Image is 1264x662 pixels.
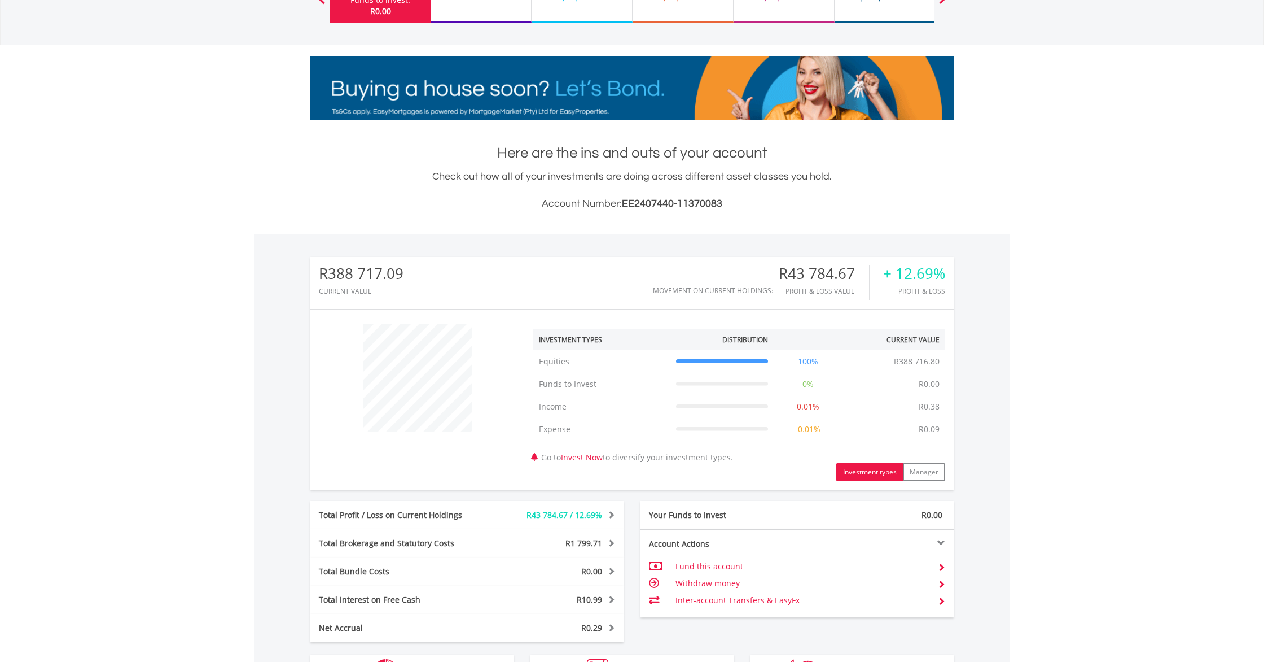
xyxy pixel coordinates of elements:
[561,452,603,463] a: Invest Now
[533,350,670,373] td: Equities
[640,509,797,521] div: Your Funds to Invest
[526,509,602,520] span: R43 784.67 / 12.69%
[565,538,602,548] span: R1 799.71
[836,463,903,481] button: Investment types
[842,329,945,350] th: Current Value
[622,198,722,209] span: EE2407440-11370083
[722,335,768,345] div: Distribution
[533,395,670,418] td: Income
[525,318,954,481] div: Go to to diversify your investment types.
[319,288,403,295] div: CURRENT VALUE
[888,350,945,373] td: R388 716.80
[640,538,797,550] div: Account Actions
[774,373,842,395] td: 0%
[675,575,929,592] td: Withdraw money
[319,265,403,282] div: R388 717.09
[675,592,929,609] td: Inter-account Transfers & EasyFx
[653,287,773,294] div: Movement on Current Holdings:
[903,463,945,481] button: Manager
[310,56,954,120] img: EasyMortage Promotion Banner
[310,566,493,577] div: Total Bundle Costs
[310,622,493,634] div: Net Accrual
[533,329,670,350] th: Investment Types
[577,594,602,605] span: R10.99
[310,196,954,212] h3: Account Number:
[779,288,869,295] div: Profit & Loss Value
[883,288,945,295] div: Profit & Loss
[910,418,945,441] td: -R0.09
[774,418,842,441] td: -0.01%
[310,169,954,212] div: Check out how all of your investments are doing across different asset classes you hold.
[310,143,954,163] h1: Here are the ins and outs of your account
[310,594,493,606] div: Total Interest on Free Cash
[883,265,945,282] div: + 12.69%
[310,509,493,521] div: Total Profit / Loss on Current Holdings
[370,6,391,16] span: R0.00
[774,350,842,373] td: 100%
[913,395,945,418] td: R0.38
[913,373,945,395] td: R0.00
[533,373,670,395] td: Funds to Invest
[533,418,670,441] td: Expense
[779,265,869,282] div: R43 784.67
[774,395,842,418] td: 0.01%
[581,566,602,577] span: R0.00
[581,622,602,633] span: R0.29
[675,558,929,575] td: Fund this account
[310,538,493,549] div: Total Brokerage and Statutory Costs
[921,509,942,520] span: R0.00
